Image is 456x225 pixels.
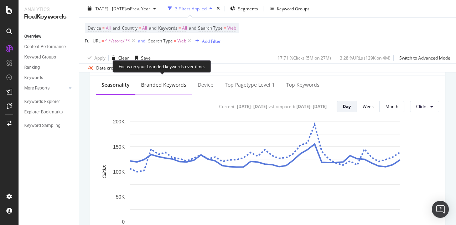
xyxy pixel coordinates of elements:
[24,122,61,129] div: Keyword Sampling
[113,25,120,31] span: and
[102,38,104,44] span: =
[24,43,74,51] a: Content Performance
[139,25,141,31] span: =
[158,25,177,31] span: Keywords
[227,23,236,33] span: Web
[219,103,235,109] div: Current:
[267,3,312,14] button: Keyword Groups
[105,36,130,46] span: ^.*/store/.*$
[109,52,129,63] button: Clear
[237,103,267,109] div: [DATE] - [DATE]
[106,23,111,33] span: All
[227,3,261,14] button: Segments
[113,144,125,149] text: 150K
[102,81,130,88] div: Seasonality
[126,5,150,11] span: vs Prev. Year
[340,55,390,61] div: 3.28 % URLs ( 129K on 4M )
[24,122,74,129] a: Keyword Sampling
[24,98,60,106] div: Keywords Explorer
[138,37,145,44] button: and
[24,74,43,82] div: Keywords
[24,98,74,106] a: Keywords Explorer
[380,101,404,112] button: Month
[24,74,74,82] a: Keywords
[397,52,450,63] button: Switch to Advanced Mode
[24,85,67,92] a: More Reports
[224,25,226,31] span: =
[24,33,74,40] a: Overview
[102,25,105,31] span: =
[24,43,66,51] div: Content Performance
[238,5,258,11] span: Segments
[24,6,73,13] div: Analytics
[177,36,186,46] span: Web
[192,37,221,45] button: Add Filter
[138,38,145,44] div: and
[182,23,187,33] span: All
[178,25,181,31] span: =
[132,52,151,63] button: Save
[141,81,186,88] div: Branded Keywords
[116,194,125,200] text: 50K
[85,3,159,14] button: [DATE] - [DATE]vsPrev. Year
[357,101,380,112] button: Week
[113,60,211,73] div: Focus on your branded keywords over time.
[24,64,74,71] a: Ranking
[24,13,73,21] div: RealKeywords
[149,25,156,31] span: and
[385,103,398,109] div: Month
[24,33,41,40] div: Overview
[269,103,295,109] div: vs Compared :
[278,55,331,61] div: 17.71 % Clicks ( 5M on 27M )
[102,165,107,178] text: Clicks
[410,101,439,112] button: Clicks
[142,23,147,33] span: All
[85,38,100,44] span: Full URL
[94,5,126,11] span: [DATE] - [DATE]
[286,81,320,88] div: Top Keywords
[118,55,129,61] div: Clear
[432,201,449,218] div: Open Intercom Messenger
[337,101,357,112] button: Day
[24,53,56,61] div: Keyword Groups
[165,3,215,14] button: 3 Filters Applied
[174,38,176,44] span: =
[399,55,450,61] div: Switch to Advanced Mode
[198,25,223,31] span: Search Type
[113,119,125,124] text: 200K
[198,81,213,88] div: Device
[215,5,221,12] div: times
[122,25,138,31] span: Country
[343,103,351,109] div: Day
[94,55,105,61] div: Apply
[141,55,151,61] div: Save
[24,108,74,116] a: Explorer Bookmarks
[24,64,40,71] div: Ranking
[96,65,152,71] div: Data crossed with the Crawl
[88,25,101,31] span: Device
[277,5,310,11] div: Keyword Groups
[296,103,327,109] div: [DATE] - [DATE]
[113,169,125,175] text: 100K
[148,38,173,44] span: Search Type
[202,38,221,44] div: Add Filter
[416,103,427,109] span: Clicks
[24,108,63,116] div: Explorer Bookmarks
[363,103,374,109] div: Week
[122,219,125,225] text: 0
[225,81,275,88] div: Top pagetype Level 1
[175,5,207,11] div: 3 Filters Applied
[85,52,105,63] button: Apply
[24,53,74,61] a: Keyword Groups
[189,25,196,31] span: and
[24,85,50,92] div: More Reports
